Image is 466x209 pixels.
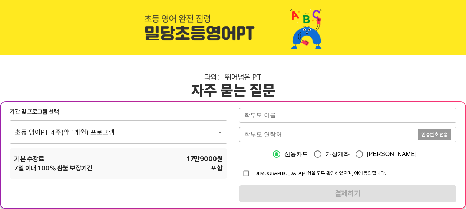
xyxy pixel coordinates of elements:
[239,108,457,123] input: 학부모 이름을 입력해주세요
[204,73,262,82] div: 과외를 뛰어넘은 PT
[211,163,222,173] span: 포함
[284,150,308,159] span: 신용카드
[10,120,227,143] div: 초등 영어PT 4주(약 1개월) 프로그램
[14,163,93,173] span: 7 일 이내 100% 환불 보장기간
[253,170,386,176] span: [DEMOGRAPHIC_DATA]사항을 모두 확인하였으며, 이에 동의합니다.
[191,82,275,99] div: 자주 묻는 질문
[187,154,222,163] span: 17만9000 원
[144,6,322,49] img: 1
[367,150,417,159] span: [PERSON_NAME]
[14,154,44,163] span: 기본 수강료
[325,150,350,159] span: 가상계좌
[10,108,227,116] div: 기간 및 프로그램 선택
[239,127,418,142] input: 학부모 연락처를 입력해주세요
